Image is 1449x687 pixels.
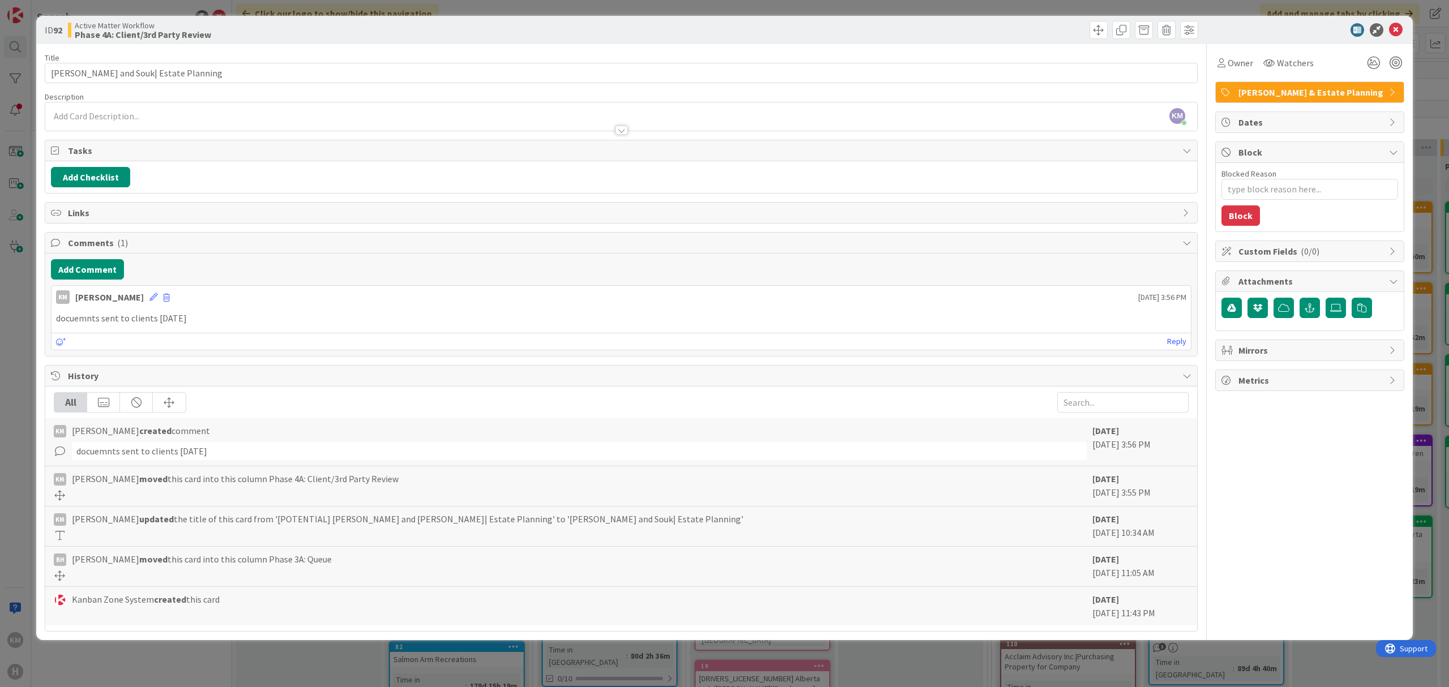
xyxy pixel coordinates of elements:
[75,21,211,30] span: Active Matter Workflow
[1301,246,1319,257] span: ( 0/0 )
[54,553,66,566] div: BH
[54,393,87,412] div: All
[68,369,1177,383] span: History
[68,206,1177,220] span: Links
[1238,343,1383,357] span: Mirrors
[1092,552,1189,581] div: [DATE] 11:05 AM
[24,2,52,15] span: Support
[56,290,70,304] div: KM
[139,553,168,565] b: moved
[54,425,66,437] div: KM
[1092,594,1119,605] b: [DATE]
[45,63,1198,83] input: type card name here...
[72,424,210,437] span: [PERSON_NAME] comment
[1238,244,1383,258] span: Custom Fields
[72,512,743,526] span: [PERSON_NAME] the title of this card from '[POTENTIAL] [PERSON_NAME] and [PERSON_NAME]| Estate Pl...
[54,594,66,606] img: KS
[54,473,66,486] div: KM
[51,167,130,187] button: Add Checklist
[1092,592,1189,620] div: [DATE] 11:43 PM
[1092,425,1119,436] b: [DATE]
[1238,115,1383,129] span: Dates
[53,24,62,36] b: 92
[51,259,124,280] button: Add Comment
[75,30,211,39] b: Phase 4A: Client/3rd Party Review
[154,594,186,605] b: created
[1092,553,1119,565] b: [DATE]
[139,425,172,436] b: created
[1277,56,1314,70] span: Watchers
[1221,169,1276,179] label: Blocked Reason
[1092,512,1189,540] div: [DATE] 10:34 AM
[1092,424,1189,460] div: [DATE] 3:56 PM
[72,442,1087,460] div: docuemnts sent to clients [DATE]
[54,513,66,526] div: KM
[45,53,59,63] label: Title
[1238,274,1383,288] span: Attachments
[1092,472,1189,500] div: [DATE] 3:55 PM
[1138,291,1186,303] span: [DATE] 3:56 PM
[56,312,1186,325] p: docuemnts sent to clients [DATE]
[72,472,398,486] span: [PERSON_NAME] this card into this column Phase 4A: Client/3rd Party Review
[117,237,128,248] span: ( 1 )
[72,592,220,606] span: Kanban Zone System this card
[1228,56,1253,70] span: Owner
[68,236,1177,250] span: Comments
[1238,145,1383,159] span: Block
[1167,334,1186,349] a: Reply
[1238,373,1383,387] span: Metrics
[1169,108,1185,124] span: KM
[1092,473,1119,484] b: [DATE]
[1092,513,1119,525] b: [DATE]
[75,290,144,304] div: [PERSON_NAME]
[1238,85,1383,99] span: [PERSON_NAME] & Estate Planning
[1221,205,1260,226] button: Block
[139,473,168,484] b: moved
[139,513,174,525] b: updated
[1057,392,1189,413] input: Search...
[45,23,62,37] span: ID
[72,552,332,566] span: [PERSON_NAME] this card into this column Phase 3A: Queue
[68,144,1177,157] span: Tasks
[45,92,84,102] span: Description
